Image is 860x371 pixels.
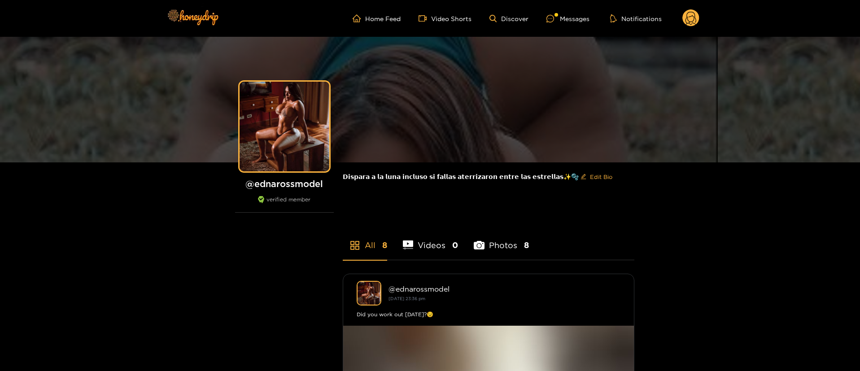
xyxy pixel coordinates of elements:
[607,14,664,23] button: Notifications
[581,174,586,180] span: edit
[403,219,458,260] li: Videos
[357,281,381,306] img: ednarossmodel
[524,240,529,251] span: 8
[235,178,334,189] h1: @ ednarossmodel
[489,15,528,22] a: Discover
[353,14,365,22] span: home
[590,172,612,181] span: Edit Bio
[343,219,387,260] li: All
[357,310,620,319] div: Did you work out [DATE]?😉
[353,14,401,22] a: Home Feed
[419,14,471,22] a: Video Shorts
[389,285,620,293] div: @ ednarossmodel
[235,196,334,213] div: verified member
[343,162,634,191] div: 𝗗𝗶𝘀𝗽𝗮𝗿𝗮 𝗮 𝗹𝗮 𝗹𝘂𝗻𝗮 𝗶𝗻𝗰𝗹𝘂𝘀𝗼 𝘀𝗶 𝗳𝗮𝗹𝗹𝗮𝘀 𝗮𝘁𝗲𝗿𝗿𝗶𝘇𝗮𝗿𝗼𝗻 𝗲𝗻𝘁𝗿𝗲 𝗹𝗮𝘀 𝗲𝘀𝘁𝗿𝗲𝗹𝗹𝗮𝘀✨🫧
[389,296,425,301] small: [DATE] 23:36 pm
[349,240,360,251] span: appstore
[579,170,614,184] button: editEdit Bio
[419,14,431,22] span: video-camera
[382,240,387,251] span: 8
[546,13,589,24] div: Messages
[452,240,458,251] span: 0
[474,219,529,260] li: Photos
